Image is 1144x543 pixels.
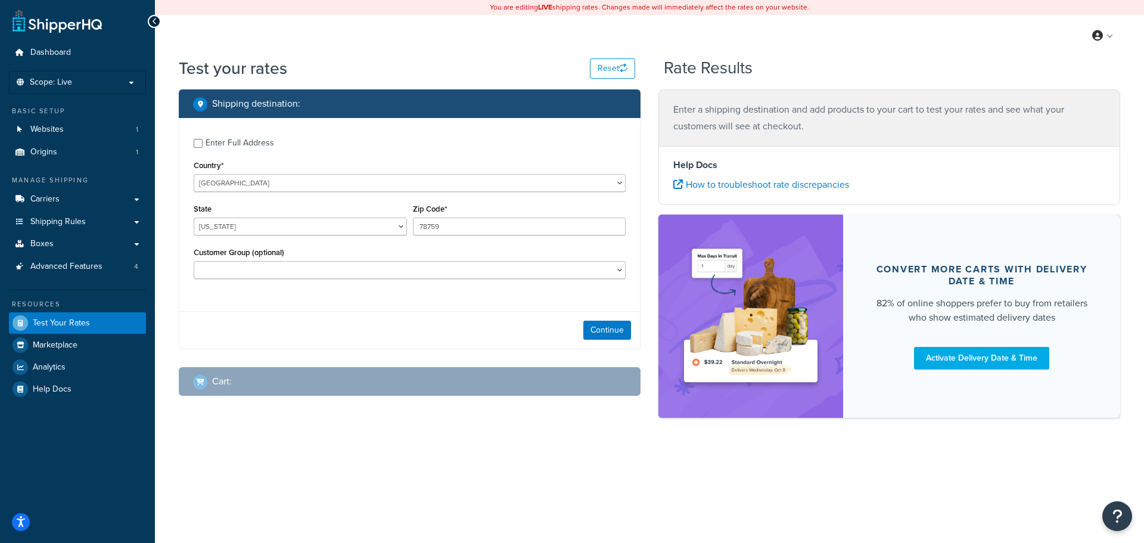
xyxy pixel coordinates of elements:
a: Test Your Rates [9,312,146,334]
div: Enter Full Address [206,135,274,151]
span: Analytics [33,362,66,373]
span: Advanced Features [30,262,102,272]
a: Origins1 [9,141,146,163]
a: Dashboard [9,42,146,64]
span: Websites [30,125,64,135]
a: Analytics [9,356,146,378]
b: LIVE [538,2,552,13]
a: Advanced Features4 [9,256,146,278]
button: Reset [590,58,635,79]
a: How to troubleshoot rate discrepancies [673,178,849,191]
h2: Cart : [212,376,232,387]
h2: Shipping destination : [212,98,300,109]
li: Websites [9,119,146,141]
span: Scope: Live [30,77,72,88]
img: feature-image-ddt-36eae7f7280da8017bfb280eaccd9c446f90b1fe08728e4019434db127062ab4.png [676,232,825,400]
button: Continue [583,321,631,340]
a: Marketplace [9,334,146,356]
a: Activate Delivery Date & Time [914,347,1049,370]
h4: Help Docs [673,158,1105,172]
label: Country* [194,161,223,170]
span: Origins [30,147,57,157]
button: Open Resource Center [1102,501,1132,531]
span: Marketplace [33,340,77,350]
span: Boxes [30,239,54,249]
input: Enter Full Address [194,139,203,148]
span: 1 [136,125,138,135]
h2: Rate Results [664,59,753,77]
li: Advanced Features [9,256,146,278]
span: Dashboard [30,48,71,58]
span: Shipping Rules [30,217,86,227]
a: Websites1 [9,119,146,141]
a: Shipping Rules [9,211,146,233]
label: Zip Code* [413,204,447,213]
label: State [194,204,212,213]
a: Boxes [9,233,146,255]
span: Carriers [30,194,60,204]
div: Manage Shipping [9,175,146,185]
div: 82% of online shoppers prefer to buy from retailers who show estimated delivery dates [872,296,1092,325]
span: Test Your Rates [33,318,90,328]
span: Help Docs [33,384,71,395]
a: Help Docs [9,378,146,400]
p: Enter a shipping destination and add products to your cart to test your rates and see what your c... [673,101,1105,135]
h1: Test your rates [179,57,287,80]
span: 1 [136,147,138,157]
label: Customer Group (optional) [194,248,284,257]
div: Convert more carts with delivery date & time [872,263,1092,287]
li: Origins [9,141,146,163]
span: 4 [134,262,138,272]
div: Resources [9,299,146,309]
a: Carriers [9,188,146,210]
div: Basic Setup [9,106,146,116]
